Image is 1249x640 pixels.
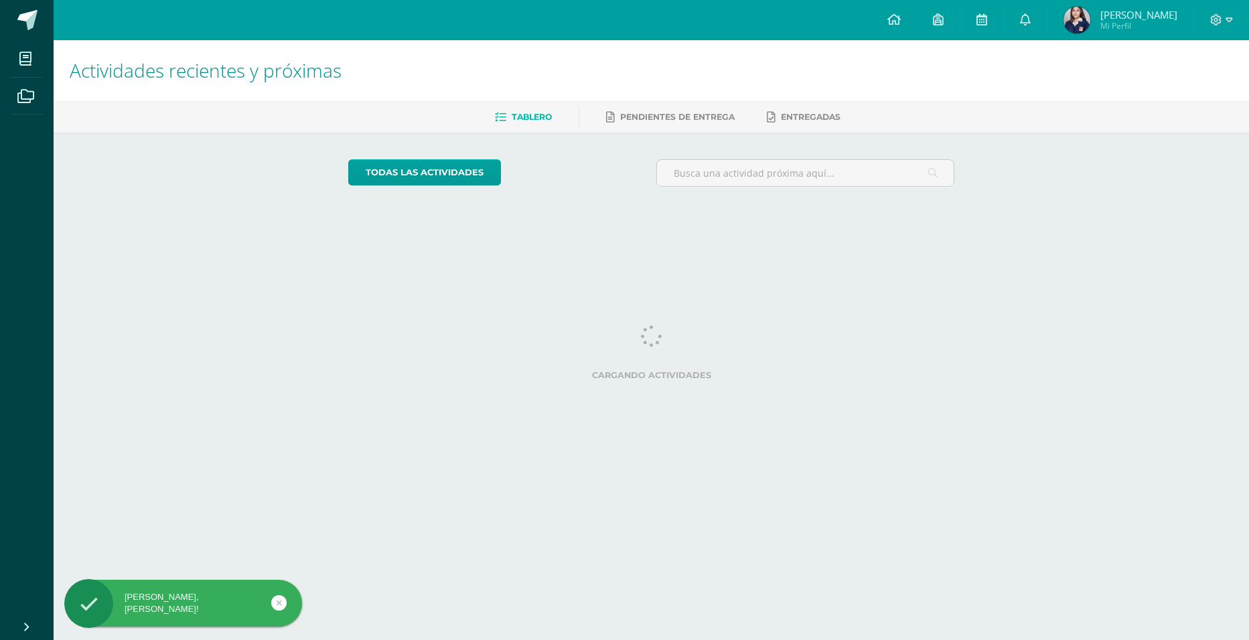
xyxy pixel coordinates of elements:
[70,58,342,83] span: Actividades recientes y próximas
[512,112,552,122] span: Tablero
[606,106,735,128] a: Pendientes de entrega
[348,370,954,380] label: Cargando actividades
[1100,8,1177,21] span: [PERSON_NAME]
[781,112,840,122] span: Entregadas
[1100,20,1177,31] span: Mi Perfil
[64,591,302,615] div: [PERSON_NAME], [PERSON_NAME]!
[495,106,552,128] a: Tablero
[767,106,840,128] a: Entregadas
[1063,7,1090,33] img: 146e14d473afb2837e5cf5f345d4b25b.png
[657,160,954,186] input: Busca una actividad próxima aquí...
[348,159,501,185] a: todas las Actividades
[620,112,735,122] span: Pendientes de entrega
